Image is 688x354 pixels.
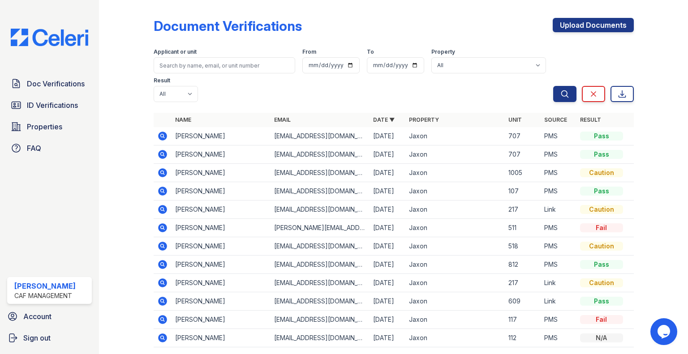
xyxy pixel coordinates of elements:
a: Unit [508,116,522,123]
td: 217 [505,274,541,292]
td: Jaxon [405,329,504,347]
div: N/A [580,333,623,342]
td: [PERSON_NAME] [172,274,271,292]
div: Pass [580,150,623,159]
label: From [302,48,316,55]
td: [DATE] [370,311,405,329]
td: [PERSON_NAME] [172,292,271,311]
a: FAQ [7,139,92,157]
td: PMS [541,182,576,200]
td: [PERSON_NAME][EMAIL_ADDRESS][PERSON_NAME][DOMAIN_NAME] [271,219,370,237]
td: [DATE] [370,182,405,200]
td: 707 [505,145,541,164]
td: 707 [505,127,541,145]
div: CAF Management [14,291,76,300]
td: PMS [541,219,576,237]
td: Jaxon [405,182,504,200]
div: Caution [580,278,623,287]
a: Account [4,307,95,325]
td: [PERSON_NAME] [172,164,271,182]
td: Jaxon [405,200,504,219]
td: [DATE] [370,200,405,219]
td: Jaxon [405,274,504,292]
div: [PERSON_NAME] [14,281,76,291]
label: To [367,48,374,55]
label: Property [431,48,455,55]
td: 518 [505,237,541,256]
span: Doc Verifications [27,78,85,89]
td: [PERSON_NAME] [172,237,271,256]
td: [PERSON_NAME] [172,219,271,237]
div: Caution [580,205,623,214]
td: PMS [541,145,576,164]
td: 511 [505,219,541,237]
td: PMS [541,256,576,274]
td: Link [541,292,576,311]
td: Link [541,274,576,292]
td: Jaxon [405,127,504,145]
td: Jaxon [405,164,504,182]
a: Email [274,116,291,123]
a: Sign out [4,329,95,347]
a: Doc Verifications [7,75,92,93]
td: [DATE] [370,145,405,164]
td: [DATE] [370,292,405,311]
td: Jaxon [405,219,504,237]
div: Caution [580,242,623,251]
div: Pass [580,297,623,306]
td: [DATE] [370,274,405,292]
td: [DATE] [370,329,405,347]
td: 112 [505,329,541,347]
td: [DATE] [370,127,405,145]
td: PMS [541,164,576,182]
td: [EMAIL_ADDRESS][DOMAIN_NAME] [271,182,370,200]
span: ID Verifications [27,100,78,111]
td: 1005 [505,164,541,182]
a: Name [175,116,191,123]
span: Sign out [23,333,51,343]
td: 117 [505,311,541,329]
td: Link [541,200,576,219]
td: [PERSON_NAME] [172,127,271,145]
span: FAQ [27,143,41,154]
div: Pass [580,132,623,141]
td: 107 [505,182,541,200]
td: [DATE] [370,164,405,182]
a: Date ▼ [373,116,395,123]
td: [EMAIL_ADDRESS][DOMAIN_NAME] [271,164,370,182]
a: Upload Documents [553,18,634,32]
a: ID Verifications [7,96,92,114]
td: [PERSON_NAME] [172,182,271,200]
div: Fail [580,315,623,324]
div: Fail [580,223,623,232]
td: [EMAIL_ADDRESS][DOMAIN_NAME] [271,200,370,219]
td: [DATE] [370,256,405,274]
a: Result [580,116,601,123]
div: Caution [580,168,623,177]
span: Properties [27,121,62,132]
label: Result [154,77,170,84]
div: Pass [580,260,623,269]
td: [EMAIL_ADDRESS][DOMAIN_NAME] [271,292,370,311]
td: [PERSON_NAME] [172,145,271,164]
td: [EMAIL_ADDRESS][DOMAIN_NAME] [271,237,370,256]
a: Properties [7,118,92,136]
td: Jaxon [405,237,504,256]
td: Jaxon [405,311,504,329]
img: CE_Logo_Blue-a8612792a0a2168367f1c8372b55b34899dd931a85d93a1a3d3e32e68fde9ad4.png [4,29,95,46]
td: 609 [505,292,541,311]
td: [EMAIL_ADDRESS][DOMAIN_NAME] [271,145,370,164]
td: PMS [541,237,576,256]
td: PMS [541,329,576,347]
div: Pass [580,187,623,196]
td: [PERSON_NAME] [172,311,271,329]
td: PMS [541,127,576,145]
td: 217 [505,200,541,219]
td: [PERSON_NAME] [172,200,271,219]
iframe: chat widget [650,318,679,345]
td: Jaxon [405,292,504,311]
label: Applicant or unit [154,48,197,55]
input: Search by name, email, or unit number [154,57,295,73]
td: [EMAIL_ADDRESS][DOMAIN_NAME] [271,311,370,329]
